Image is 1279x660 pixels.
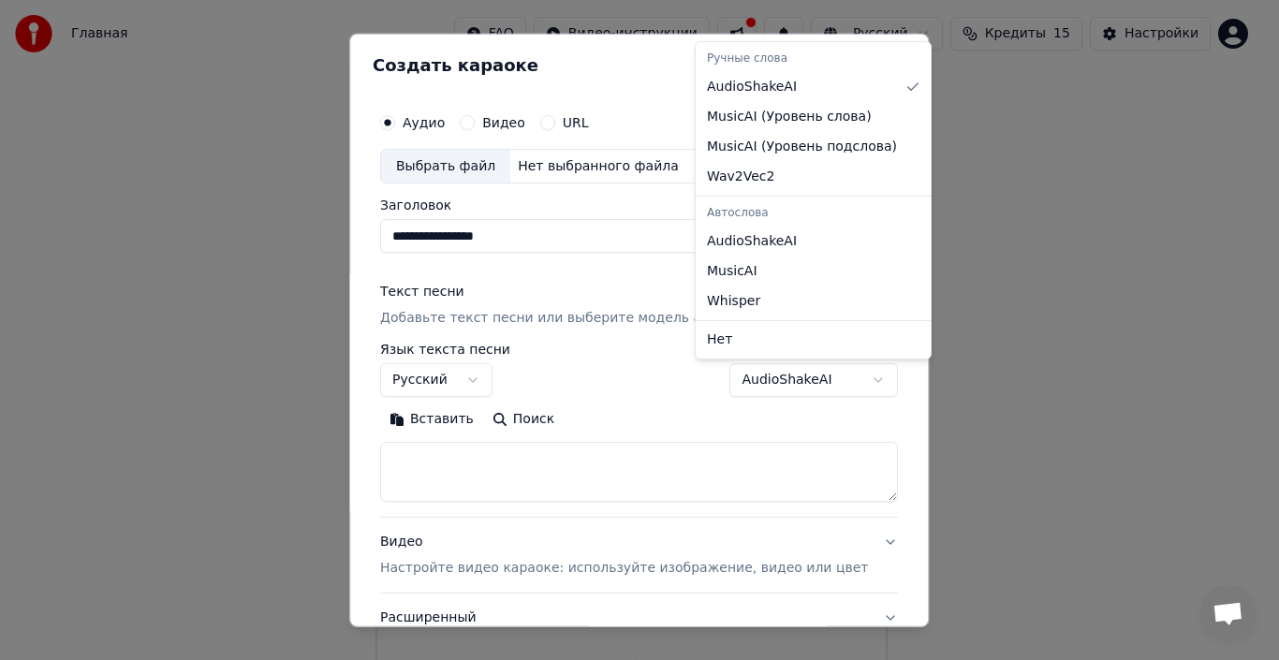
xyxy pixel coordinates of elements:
span: Нет [707,330,732,349]
span: MusicAI [707,262,757,281]
span: Whisper [707,292,760,311]
div: Ручные слова [699,46,927,72]
span: AudioShakeAI [707,78,797,96]
span: MusicAI ( Уровень слова ) [707,108,872,126]
span: AudioShakeAI [707,232,797,251]
div: Автослова [699,200,927,227]
span: MusicAI ( Уровень подслова ) [707,138,897,156]
span: Wav2Vec2 [707,168,774,186]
